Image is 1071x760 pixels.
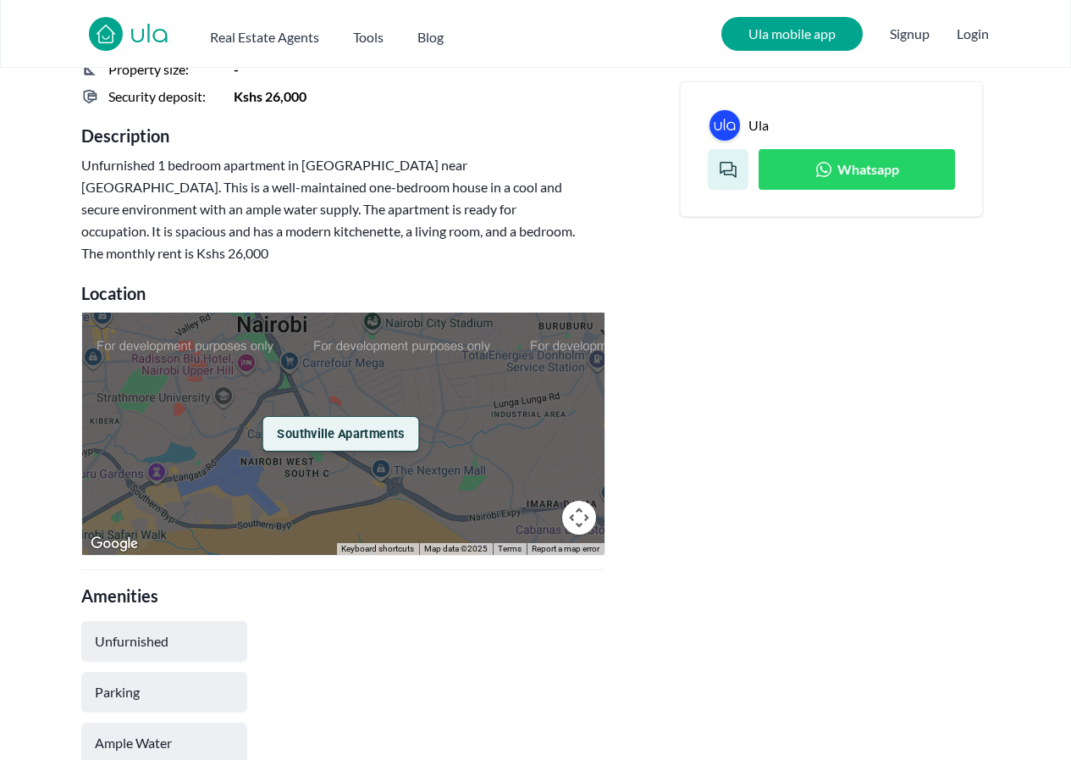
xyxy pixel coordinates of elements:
[95,635,168,648] h3: Unfurnished
[721,17,863,51] a: Ula mobile app
[341,543,414,555] button: Keyboard shortcuts
[210,20,478,47] nav: Main
[86,533,142,555] img: Google
[234,86,306,107] span: Kshs 26,000
[890,17,930,51] span: Signup
[532,544,599,553] a: Report a map error
[86,533,142,555] a: Open this area in Google Maps (opens a new window)
[353,20,384,47] button: Tools
[81,154,585,264] h3: Unfurnished 1 bedroom apartment in [GEOGRAPHIC_DATA] near [GEOGRAPHIC_DATA]. This is a well-maint...
[498,544,522,553] a: Terms
[759,149,955,190] a: Whatsapp
[277,424,404,442] span: Southville Apartments
[81,584,605,607] h2: Amenities
[417,27,444,47] h2: Blog
[234,59,239,80] span: -
[81,124,605,147] h2: Description
[417,20,444,47] a: Blog
[108,59,189,80] span: Property size:
[108,86,206,107] span: Security deposit:
[95,736,172,750] h3: Ample Water
[81,281,605,305] h2: Location
[748,115,769,136] a: Ula
[353,27,384,47] h2: Tools
[709,109,741,141] a: Ula
[837,159,899,180] span: Whatsapp
[210,27,319,47] h2: Real Estate Agents
[424,544,488,553] span: Map data ©2025
[210,20,319,47] button: Real Estate Agents
[95,685,140,699] h3: Parking
[957,24,989,44] button: Login
[709,110,740,141] img: Ula
[562,501,596,535] button: Map camera controls
[130,20,169,51] a: ula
